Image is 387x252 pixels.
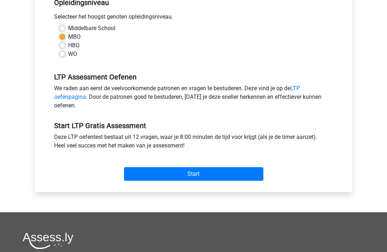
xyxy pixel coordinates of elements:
[68,41,80,50] label: HBO
[68,50,77,58] label: WO
[54,73,333,81] h5: LTP Assessment Oefenen
[49,84,338,113] div: We raden aan eerst de veelvoorkomende patronen en vragen te bestuderen. Deze vind je op de . Door...
[124,167,263,181] input: Start
[49,13,338,24] div: Selecteer het hoogst genoten opleidingsniveau.
[68,33,81,41] label: MBO
[23,232,73,249] img: Assessly logo
[49,133,338,153] div: Deze LTP oefentest bestaat uit 12 vragen, waar je 8:00 minuten de tijd voor krijgt (als je de tim...
[68,24,115,33] label: Middelbare School
[54,121,333,130] h5: Start LTP Gratis Assessment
